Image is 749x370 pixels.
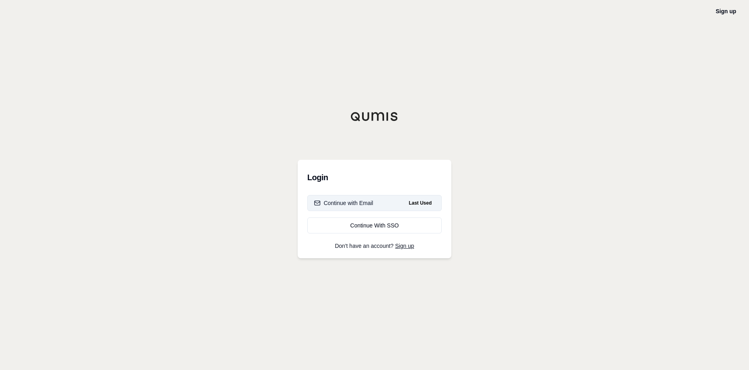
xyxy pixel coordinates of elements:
[307,243,442,249] p: Don't have an account?
[716,8,736,14] a: Sign up
[395,243,414,249] a: Sign up
[314,221,435,229] div: Continue With SSO
[307,195,442,211] button: Continue with EmailLast Used
[350,112,399,121] img: Qumis
[307,169,442,185] h3: Login
[406,198,435,208] span: Last Used
[307,217,442,233] a: Continue With SSO
[314,199,373,207] div: Continue with Email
